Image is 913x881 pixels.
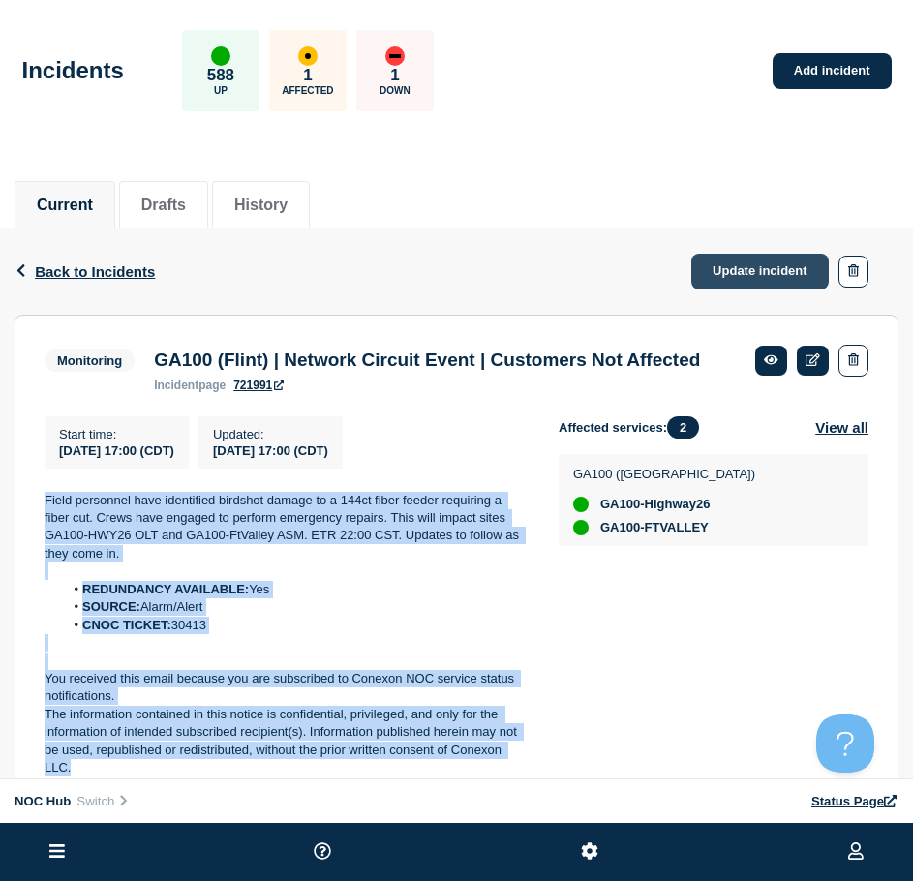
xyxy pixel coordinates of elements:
li: Alarm/Alert [64,598,529,616]
div: down [385,46,405,66]
h1: Incidents [22,57,124,84]
p: Affected [282,85,333,96]
button: View all [815,416,868,439]
button: History [234,197,288,214]
span: Back to Incidents [35,263,155,280]
span: 2 [667,416,699,439]
iframe: Help Scout Beacon - Open [816,714,874,773]
span: [DATE] 17:00 (CDT) [59,443,174,458]
a: Update incident [691,254,829,289]
p: Up [214,85,228,96]
p: Start time : [59,427,174,441]
li: Yes [64,581,529,598]
strong: REDUNDANCY AVAILABLE: [82,582,249,596]
a: Status Page [811,794,898,808]
span: incident [154,379,198,392]
div: up [573,497,589,512]
span: NOC Hub [15,794,71,808]
strong: CNOC TICKET: [82,618,171,632]
p: The information contained in this notice is confidential, privileged, and only for the informatio... [45,706,528,777]
div: up [211,46,230,66]
li: 30413 [64,617,529,634]
span: Affected services: [559,416,709,439]
a: 721991 [233,379,284,392]
p: Field personnel have identified birdshot damage to a 144ct fiber feeder requiring a fiber cut. Cr... [45,492,528,563]
p: GA100 ([GEOGRAPHIC_DATA]) [573,467,755,481]
p: 588 [207,66,234,85]
h3: GA100 (Flint) | Network Circuit Event | Customers Not Affected [154,349,700,371]
p: 1 [303,66,312,85]
div: affected [298,46,318,66]
strong: SOURCE: [82,599,140,614]
p: Down [380,85,411,96]
p: Updated : [213,427,328,441]
p: You received this email because you are subscribed to Conexon NOC service status notifications. [45,670,528,706]
a: Add incident [773,53,892,89]
div: up [573,520,589,535]
div: [DATE] 17:00 (CDT) [213,441,328,458]
span: GA100-FTVALLEY [600,520,709,535]
span: Monitoring [45,349,135,372]
p: page [154,379,226,392]
button: Switch [71,793,136,809]
button: Drafts [141,197,186,214]
span: GA100-Highway26 [600,497,710,512]
button: Current [37,197,93,214]
p: 1 [390,66,399,85]
button: Back to Incidents [15,263,155,280]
